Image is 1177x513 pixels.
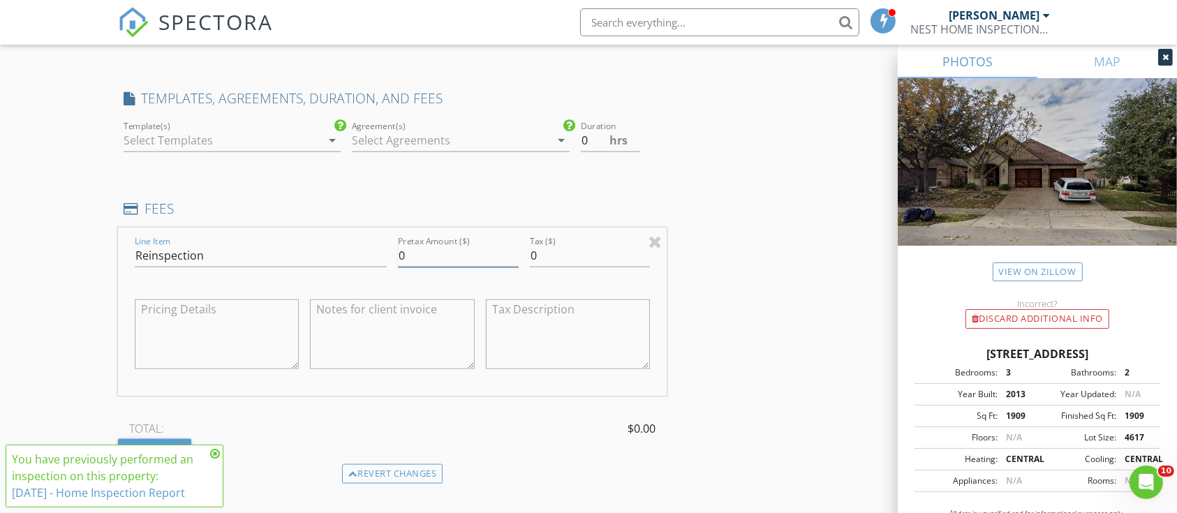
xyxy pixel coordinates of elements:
[1006,475,1022,486] span: N/A
[949,8,1039,22] div: [PERSON_NAME]
[129,420,164,437] span: TOTAL:
[124,89,662,107] h4: TEMPLATES, AGREEMENTS, DURATION, AND FEES
[1125,475,1141,486] span: N/A
[12,485,185,500] a: [DATE] - Home Inspection Report
[1116,453,1156,466] div: CENTRAL
[1037,475,1116,487] div: Rooms:
[1116,431,1156,444] div: 4617
[910,22,1050,36] div: NEST HOME INSPECTIONS, LLC
[1037,453,1116,466] div: Cooling:
[1037,431,1116,444] div: Lot Size:
[919,453,998,466] div: Heating:
[118,439,191,464] div: Fee
[1037,410,1116,422] div: Finished Sq Ft:
[1037,366,1116,379] div: Bathrooms:
[993,262,1083,281] a: View on Zillow
[998,388,1037,401] div: 2013
[609,135,628,146] span: hrs
[919,388,998,401] div: Year Built:
[1037,388,1116,401] div: Year Updated:
[1158,466,1174,477] span: 10
[919,475,998,487] div: Appliances:
[915,345,1160,362] div: [STREET_ADDRESS]
[1037,45,1177,78] a: MAP
[998,410,1037,422] div: 1909
[919,431,998,444] div: Floors:
[581,129,640,152] input: 0.0
[12,451,206,501] div: You have previously performed an inspection on this property:
[1006,431,1022,443] span: N/A
[118,19,273,48] a: SPECTORA
[580,8,859,36] input: Search everything...
[965,309,1109,329] div: Discard Additional info
[553,132,570,149] i: arrow_drop_down
[158,7,273,36] span: SPECTORA
[998,453,1037,466] div: CENTRAL
[1116,366,1156,379] div: 2
[1116,410,1156,422] div: 1909
[919,410,998,422] div: Sq Ft:
[1130,466,1163,499] iframe: Intercom live chat
[898,78,1177,279] img: streetview
[898,45,1037,78] a: PHOTOS
[898,298,1177,309] div: Incorrect?
[628,420,656,437] span: $0.00
[998,366,1037,379] div: 3
[124,200,662,218] h4: FEES
[118,7,149,38] img: The Best Home Inspection Software - Spectora
[342,464,443,484] div: Revert changes
[324,132,341,149] i: arrow_drop_down
[1125,388,1141,400] span: N/A
[919,366,998,379] div: Bedrooms:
